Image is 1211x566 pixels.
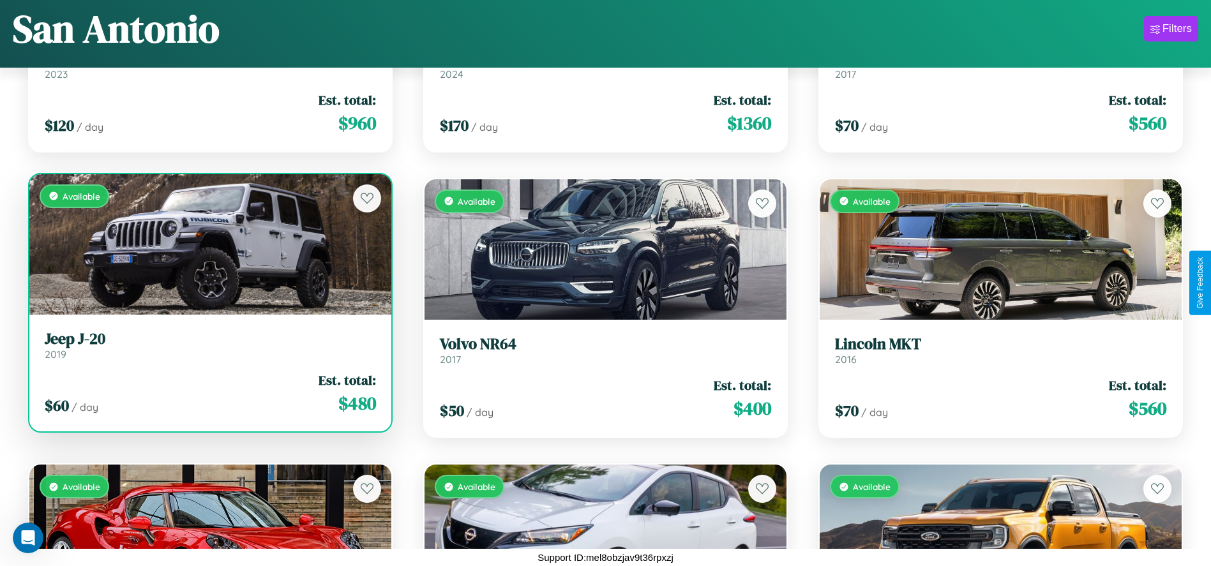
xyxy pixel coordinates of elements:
span: 2024 [440,68,463,80]
span: Available [63,481,100,492]
h3: Volvo NR64 [440,335,771,354]
span: Est. total: [1109,91,1166,109]
span: Available [458,196,495,207]
span: Est. total: [319,371,376,389]
h3: Jeep J-20 [45,330,376,348]
span: / day [861,406,888,419]
span: $ 1360 [727,110,771,136]
span: Available [63,191,100,202]
span: $ 170 [440,115,469,136]
span: 2017 [440,353,461,366]
h3: Lincoln MKT [835,335,1166,354]
span: $ 480 [338,391,376,416]
p: Support ID: mel8obzjav9t36rpxzj [538,549,673,566]
span: / day [467,406,493,419]
span: $ 400 [733,396,771,421]
span: / day [77,121,103,133]
span: Est. total: [1109,376,1166,394]
a: Volvo NR642017 [440,335,771,366]
span: Available [458,481,495,492]
a: Lincoln MKT2016 [835,335,1166,366]
span: $ 70 [835,400,859,421]
span: 2017 [835,68,856,80]
span: $ 60 [45,395,69,416]
span: / day [471,121,498,133]
span: $ 120 [45,115,74,136]
span: Available [853,481,891,492]
span: $ 960 [338,110,376,136]
h1: San Antonio [13,3,220,55]
span: Est. total: [714,91,771,109]
span: $ 70 [835,115,859,136]
span: 2016 [835,353,857,366]
div: Filters [1162,22,1192,35]
span: 2019 [45,348,66,361]
a: Jeep J-202019 [45,330,376,361]
div: Give Feedback [1196,257,1205,309]
span: $ 50 [440,400,464,421]
span: / day [71,401,98,413]
span: / day [861,121,888,133]
span: Est. total: [319,91,376,109]
iframe: Intercom live chat [13,523,43,553]
span: 2023 [45,68,68,80]
span: $ 560 [1129,396,1166,421]
span: Available [853,196,891,207]
button: Filters [1144,16,1198,41]
span: $ 560 [1129,110,1166,136]
span: Est. total: [714,376,771,394]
